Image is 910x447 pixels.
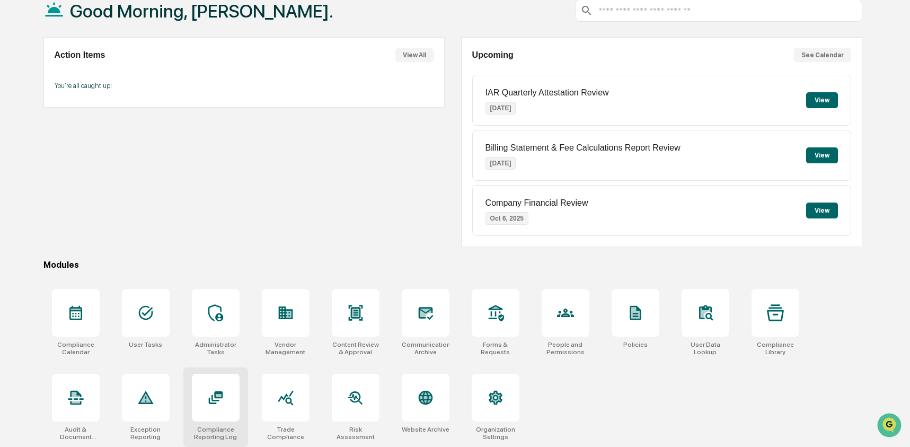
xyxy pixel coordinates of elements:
[180,84,193,97] button: Start new chat
[52,426,100,441] div: Audit & Document Logs
[402,341,449,356] div: Communications Archive
[52,341,100,356] div: Compliance Calendar
[36,92,134,100] div: We're available if you need us!
[682,341,729,356] div: User Data Lookup
[472,426,519,441] div: Organization Settings
[55,50,105,60] h2: Action Items
[485,143,681,153] p: Billing Statement & Fee Calculations Report Review
[806,147,838,163] button: View
[43,260,862,270] div: Modules
[485,157,516,170] p: [DATE]
[262,341,310,356] div: Vendor Management
[806,203,838,218] button: View
[21,134,68,144] span: Preclearance
[6,129,73,148] a: 🖐️Preclearance
[395,48,434,62] button: View All
[542,341,589,356] div: People and Permissions
[472,341,519,356] div: Forms & Requests
[73,129,136,148] a: 🗄️Attestations
[87,134,131,144] span: Attestations
[122,426,170,441] div: Exception Reporting
[11,22,193,39] p: How can we help?
[55,82,434,90] p: You're all caught up!
[472,50,514,60] h2: Upcoming
[129,341,162,348] div: User Tasks
[11,81,30,100] img: 1746055101610-c473b297-6a78-478c-a979-82029cc54cd1
[192,426,240,441] div: Compliance Reporting Log
[402,426,449,433] div: Website Archive
[11,155,19,163] div: 🔎
[262,426,310,441] div: Trade Compliance
[485,102,516,115] p: [DATE]
[11,135,19,143] div: 🖐️
[332,341,379,356] div: Content Review & Approval
[623,341,648,348] div: Policies
[192,341,240,356] div: Administrator Tasks
[806,92,838,108] button: View
[485,198,588,208] p: Company Financial Review
[70,1,333,22] h1: Good Morning, [PERSON_NAME].
[36,81,174,92] div: Start new chat
[6,150,71,169] a: 🔎Data Lookup
[794,48,851,62] button: See Calendar
[485,88,609,98] p: IAR Quarterly Attestation Review
[752,341,799,356] div: Compliance Library
[21,154,67,164] span: Data Lookup
[332,426,379,441] div: Risk Assessment
[77,135,85,143] div: 🗄️
[75,179,128,188] a: Powered byPylon
[485,212,528,225] p: Oct 6, 2025
[105,180,128,188] span: Pylon
[876,412,905,441] iframe: Open customer support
